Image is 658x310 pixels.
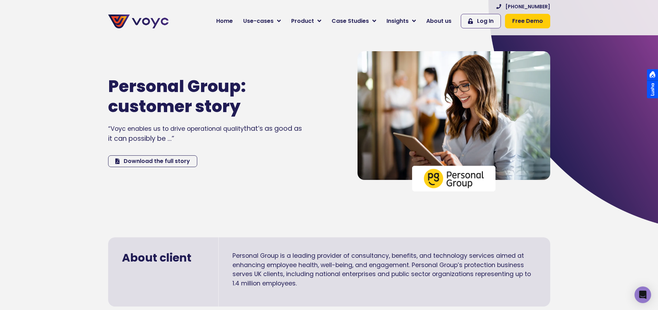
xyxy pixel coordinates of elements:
[496,3,550,10] a: [PHONE_NUMBER]
[108,15,169,28] img: voyc-full-logo
[122,251,204,264] h2: About client
[232,252,531,287] span: Personal Group is a leading provider of consultancy, benefits, and technology services aimed at e...
[291,17,314,25] span: Product
[243,17,274,25] span: Use-cases
[461,14,501,28] a: Log In
[124,158,190,164] span: Download the full story
[426,17,451,25] span: About us
[332,17,369,25] span: Case Studies
[477,17,494,25] span: Log In
[421,14,457,28] a: About us
[505,3,550,10] span: [PHONE_NUMBER]
[512,17,543,25] span: Free Demo
[381,14,421,28] a: Insights
[108,124,306,144] p: “Voyc enables us to drive operational quality
[326,14,381,28] a: Case Studies
[238,14,286,28] a: Use-cases
[411,165,497,192] img: Personal Group logo
[108,124,302,143] span: that’s as good as it can possibly be …”
[286,14,326,28] a: Product
[211,14,238,28] a: Home
[357,51,550,180] img: Voyc woman reading text from a tablet
[387,17,409,25] span: Insights
[216,17,233,25] span: Home
[505,14,550,28] a: Free Demo
[108,155,197,167] a: Download the full story
[635,286,651,303] div: Open Intercom Messenger
[108,76,285,116] h1: Personal Group: customer story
